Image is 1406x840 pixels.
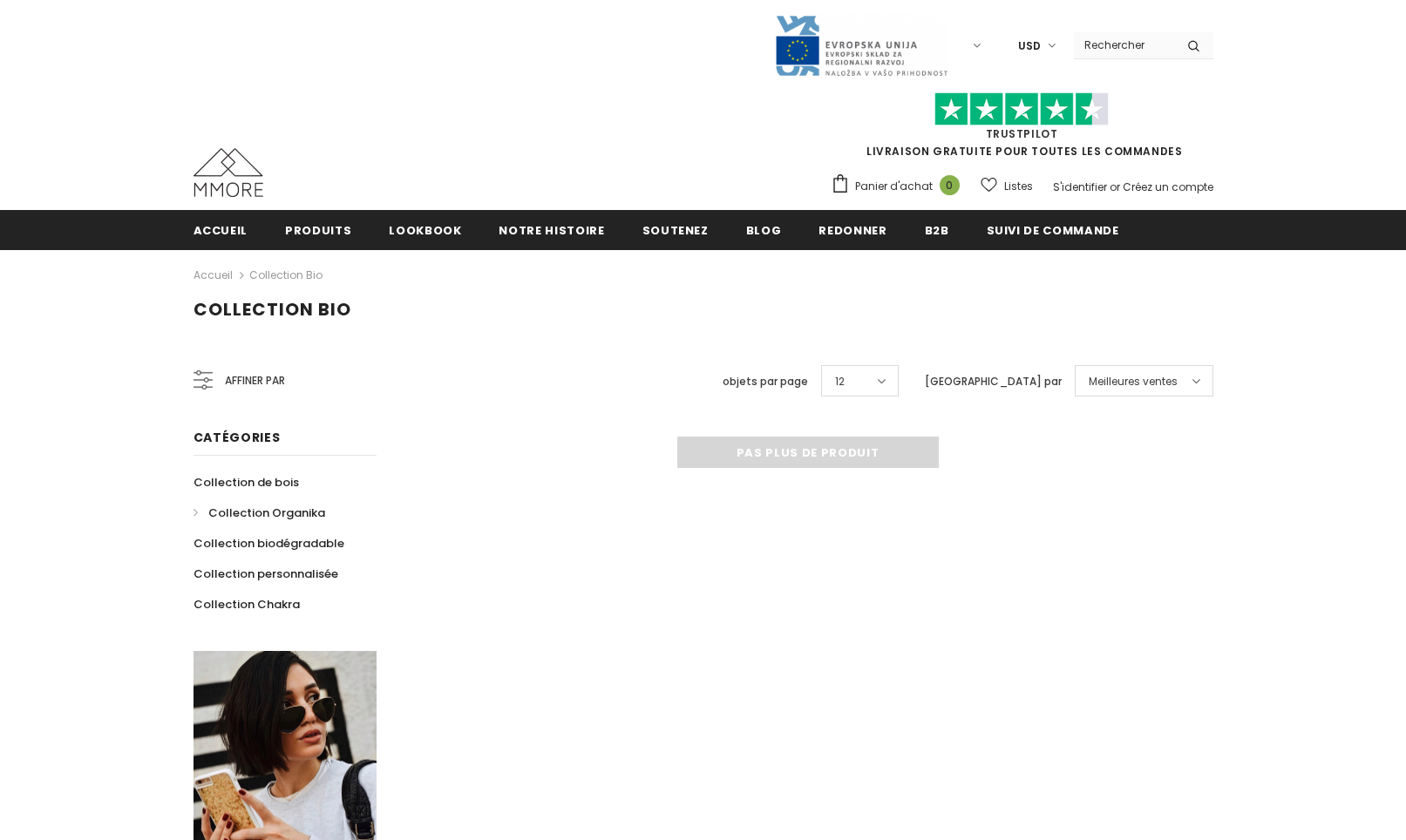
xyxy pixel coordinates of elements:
[194,535,344,552] span: Collection biodégradable
[774,37,948,52] a: Javni Razpis
[774,14,948,78] img: Javni Razpis
[194,222,248,239] span: Accueil
[940,175,960,195] span: 0
[1053,180,1107,194] a: S'identifier
[1004,178,1033,195] span: Listes
[925,373,1062,390] label: [GEOGRAPHIC_DATA] par
[746,210,782,249] a: Blog
[642,210,709,249] a: soutenez
[835,373,845,390] span: 12
[194,210,248,249] a: Accueil
[1123,180,1213,194] a: Créez un compte
[285,210,351,249] a: Produits
[194,148,263,197] img: Cas MMORE
[1018,37,1041,55] span: USD
[987,210,1119,249] a: Suivi de commande
[194,297,351,322] span: Collection Bio
[194,265,233,286] a: Accueil
[249,268,323,282] a: Collection Bio
[986,126,1058,141] a: TrustPilot
[855,178,933,195] span: Panier d'achat
[1089,373,1178,390] span: Meilleures ventes
[818,222,886,239] span: Redonner
[225,371,285,390] span: Affiner par
[194,467,299,498] a: Collection de bois
[981,171,1033,201] a: Listes
[194,566,338,582] span: Collection personnalisée
[499,222,604,239] span: Notre histoire
[642,222,709,239] span: soutenez
[987,222,1119,239] span: Suivi de commande
[194,528,344,559] a: Collection biodégradable
[194,474,299,491] span: Collection de bois
[194,429,281,446] span: Catégories
[194,596,300,613] span: Collection Chakra
[925,222,949,239] span: B2B
[925,210,949,249] a: B2B
[1074,32,1174,58] input: Search Site
[831,173,968,200] a: Panier d'achat 0
[723,373,808,390] label: objets par page
[208,505,325,521] span: Collection Organika
[1110,180,1120,194] span: or
[831,100,1213,159] span: LIVRAISON GRATUITE POUR TOUTES LES COMMANDES
[285,222,351,239] span: Produits
[389,210,461,249] a: Lookbook
[934,92,1109,126] img: Faites confiance aux étoiles pilotes
[194,589,300,620] a: Collection Chakra
[194,559,338,589] a: Collection personnalisée
[389,222,461,239] span: Lookbook
[499,210,604,249] a: Notre histoire
[818,210,886,249] a: Redonner
[746,222,782,239] span: Blog
[194,498,325,528] a: Collection Organika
